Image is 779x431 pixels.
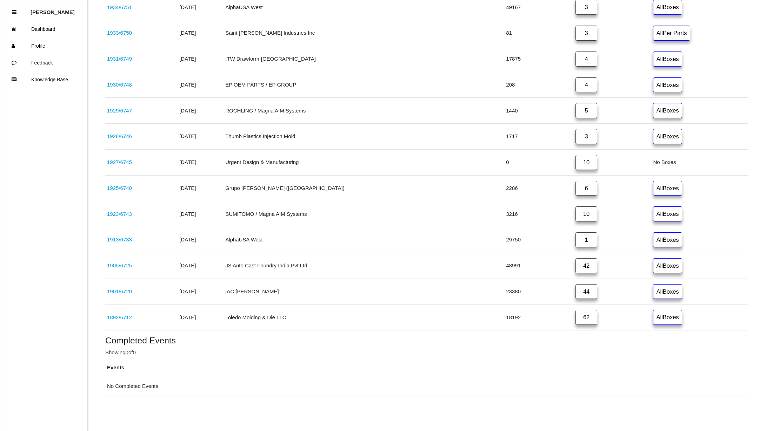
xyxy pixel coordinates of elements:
p: Showing 0 of 0 [105,349,748,357]
td: No Completed Events [105,377,748,396]
td: 29750 [504,227,574,253]
td: 1717 [504,124,574,150]
a: AllBoxes [653,129,682,144]
a: 10 [575,155,597,170]
td: JS Auto Cast Foundry India Pvt Ltd [224,253,504,279]
a: 44 [575,284,597,299]
a: 1930/6748 [107,82,132,88]
td: No Boxes [651,149,748,175]
td: 18192 [504,305,574,330]
a: 1925/6740 [107,185,132,191]
td: 48991 [504,253,574,279]
td: [DATE] [178,201,224,227]
a: 1913/6733 [107,237,132,242]
a: Knowledge Base [0,71,87,88]
div: Close [12,4,16,21]
td: 208 [504,72,574,98]
a: Feedback [0,54,87,71]
td: 3216 [504,201,574,227]
td: SUMITOMO / Magna AIM Systems [224,201,504,227]
td: [DATE] [178,149,224,175]
a: 6 [575,181,597,196]
a: AllBoxes [653,52,682,67]
th: Events [105,358,748,377]
a: Profile [0,37,87,54]
a: 1929/6747 [107,108,132,114]
a: 1901/6720 [107,288,132,294]
a: 3 [575,26,597,41]
td: [DATE] [178,124,224,150]
td: Toledo Molding & Die LLC [224,305,504,330]
a: 62 [575,310,597,325]
a: 1 [575,232,597,247]
a: AllBoxes [653,310,682,325]
td: AlphaUSA West [224,227,504,253]
td: IAC [PERSON_NAME] [224,279,504,305]
td: 23380 [504,279,574,305]
a: AllBoxes [653,284,682,299]
h5: Completed Events [105,336,748,345]
td: [DATE] [178,20,224,46]
a: 42 [575,258,597,273]
td: 2286 [504,175,574,201]
a: 4 [575,77,597,93]
td: ROCHLING / Magna AIM Systems [224,98,504,124]
td: [DATE] [178,72,224,98]
a: 3 [575,129,597,144]
td: Urgent Design & Manufacturing [224,149,504,175]
td: [DATE] [178,175,224,201]
td: 1440 [504,98,574,124]
td: [DATE] [178,279,224,305]
a: AllBoxes [653,232,682,247]
a: 1927/6745 [107,159,132,165]
a: 5 [575,103,597,118]
td: Saint [PERSON_NAME] Industries Inc [224,20,504,46]
a: AllBoxes [653,181,682,196]
td: [DATE] [178,98,224,124]
td: EP OEM PARTS / EP GROUP [224,72,504,98]
a: 1928/6746 [107,133,132,139]
a: 1923/6743 [107,211,132,217]
a: AllBoxes [653,77,682,93]
a: AllBoxes [653,258,682,273]
a: Dashboard [0,21,87,37]
a: 4 [575,52,597,67]
a: AllBoxes [653,103,682,118]
a: 1892/6712 [107,314,132,320]
td: Grupo [PERSON_NAME] ([GEOGRAPHIC_DATA]) [224,175,504,201]
td: [DATE] [178,253,224,279]
a: AllPer Parts [653,26,690,41]
td: [DATE] [178,227,224,253]
a: AllBoxes [653,206,682,221]
a: 1905/6725 [107,262,132,268]
td: 17875 [504,46,574,72]
p: Diana Harris [31,4,75,15]
td: [DATE] [178,305,224,330]
a: 1934/6751 [107,4,132,10]
a: 1931/6749 [107,56,132,62]
a: 10 [575,206,597,221]
td: ITW Drawform-[GEOGRAPHIC_DATA] [224,46,504,72]
a: 1933/6750 [107,30,132,36]
td: [DATE] [178,46,224,72]
td: Thumb Plastics Injection Mold [224,124,504,150]
td: 0 [504,149,574,175]
td: 81 [504,20,574,46]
